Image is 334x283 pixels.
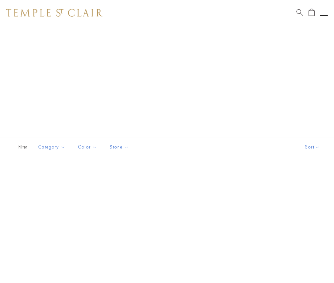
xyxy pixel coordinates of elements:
[75,143,102,151] span: Color
[33,140,70,154] button: Category
[6,9,102,17] img: Temple St. Clair
[291,137,334,157] button: Show sort by
[320,9,328,17] button: Open navigation
[73,140,102,154] button: Color
[35,143,70,151] span: Category
[105,140,134,154] button: Stone
[309,9,315,17] a: Open Shopping Bag
[107,143,134,151] span: Stone
[296,9,303,17] a: Search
